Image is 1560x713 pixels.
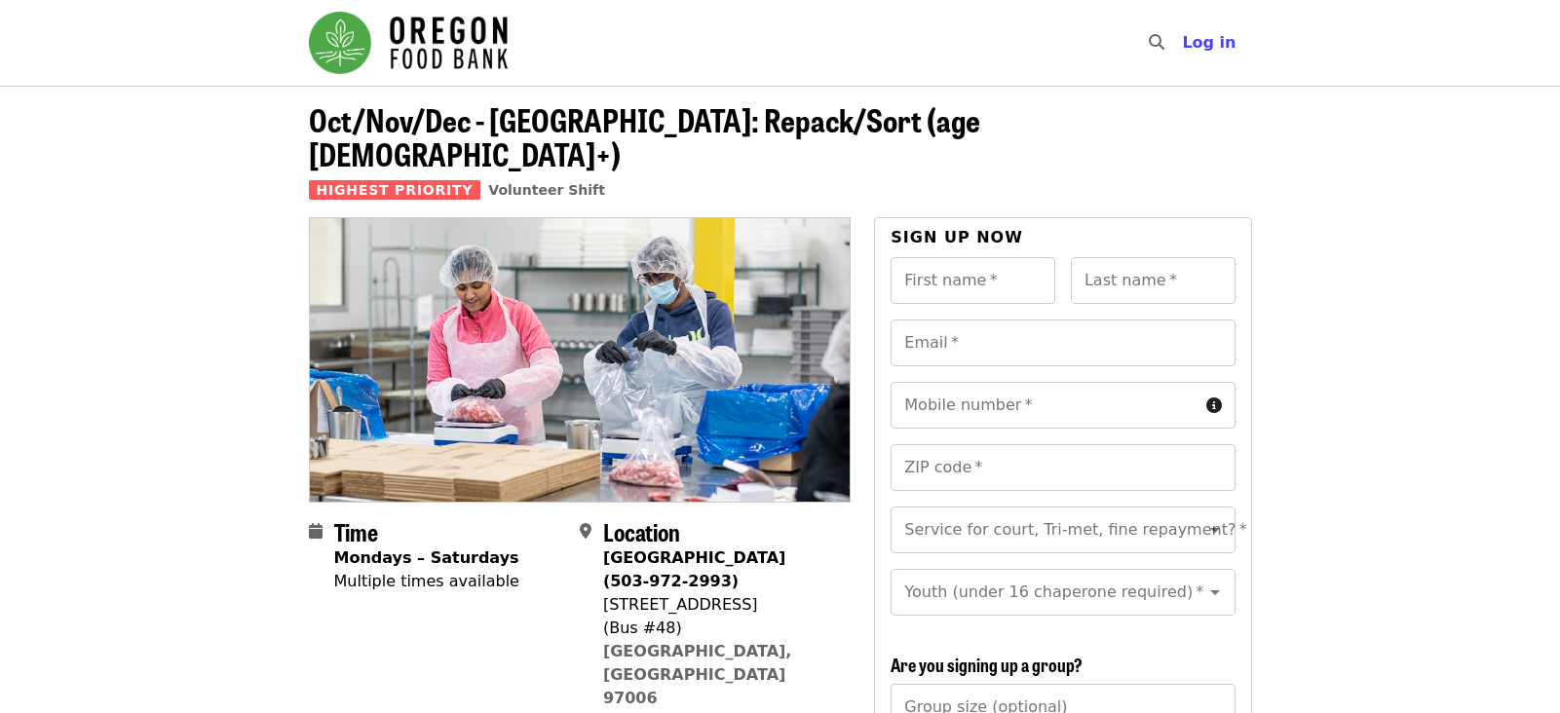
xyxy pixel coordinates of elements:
[334,548,519,567] strong: Mondays – Saturdays
[310,218,851,501] img: Oct/Nov/Dec - Beaverton: Repack/Sort (age 10+) organized by Oregon Food Bank
[334,570,519,593] div: Multiple times available
[603,548,785,590] strong: [GEOGRAPHIC_DATA] (503-972-2993)
[1149,33,1164,52] i: search icon
[309,12,508,74] img: Oregon Food Bank - Home
[1166,23,1251,62] button: Log in
[603,617,835,640] div: (Bus #48)
[309,180,481,200] span: Highest Priority
[488,182,605,198] a: Volunteer Shift
[1206,396,1222,415] i: circle-info icon
[891,382,1198,429] input: Mobile number
[1182,33,1236,52] span: Log in
[334,514,378,548] span: Time
[603,642,792,707] a: [GEOGRAPHIC_DATA], [GEOGRAPHIC_DATA] 97006
[309,522,323,541] i: calendar icon
[1201,516,1229,544] button: Open
[1201,579,1229,606] button: Open
[891,652,1083,677] span: Are you signing up a group?
[603,514,680,548] span: Location
[580,522,591,541] i: map-marker-alt icon
[603,593,835,617] div: [STREET_ADDRESS]
[309,96,980,176] span: Oct/Nov/Dec - [GEOGRAPHIC_DATA]: Repack/Sort (age [DEMOGRAPHIC_DATA]+)
[891,319,1235,366] input: Email
[891,228,1023,246] span: Sign up now
[891,444,1235,491] input: ZIP code
[1071,257,1236,304] input: Last name
[1176,19,1192,66] input: Search
[891,257,1055,304] input: First name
